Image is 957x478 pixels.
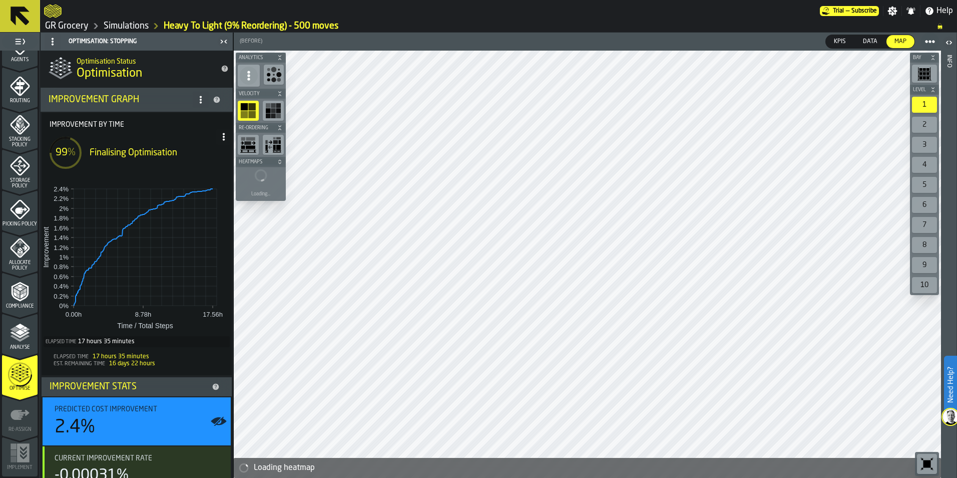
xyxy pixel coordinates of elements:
span: Optimisation: Stopping [69,38,137,45]
span: Compliance [2,304,38,309]
div: button-toolbar-undefined [910,195,939,215]
li: menu Agents [2,26,38,66]
text: 0% [59,302,69,310]
div: button-toolbar-undefined [910,255,939,275]
div: Loading heatmap [254,462,937,474]
li: menu Allocate Policy [2,231,38,272]
li: menu Routing [2,67,38,107]
div: button-toolbar-undefined [262,63,286,89]
label: button-toggle-Notifications [902,6,920,16]
span: Optimise [2,386,38,391]
text: 2.2% [54,195,69,202]
text: 17.56h [203,311,223,318]
div: 2.4% [55,417,95,437]
text: 0.6% [54,273,69,281]
a: link-to-/wh/i/e451d98b-95f6-4604-91ff-c80219f9c36d [45,21,89,32]
header: Info [941,33,956,478]
span: Heatmaps [237,159,275,165]
label: button-toggle-Show on Map [211,397,227,445]
label: Need Help? [945,357,956,413]
div: 17 hours 35 minutes [78,338,135,345]
div: button-toolbar-undefined [236,133,261,157]
span: % [68,148,76,158]
label: button-toggle-Open [942,35,956,53]
div: alert-Loading heatmap [234,458,941,478]
span: 16 days 22 hours [109,361,155,367]
div: button-toolbar-undefined [910,135,939,155]
text: 8.78h [135,311,152,318]
span: Implement [2,465,38,470]
div: 8 [912,237,937,253]
div: thumb [886,35,914,48]
text: 1.6% [54,224,69,232]
text: Improvement [42,227,50,268]
li: menu Compliance [2,273,38,313]
label: button-toggle-Settings [883,6,901,16]
li: menu Re-assign [2,396,38,436]
span: Re-Ordering [237,125,275,131]
div: thumb [826,35,854,48]
div: button-toolbar-undefined [910,63,939,85]
button: button- [910,85,939,95]
span: Current Improvement Rate [55,454,152,462]
div: Menu Subscription [820,6,879,16]
div: button-toolbar-undefined [910,215,939,235]
button: button- [910,53,939,63]
div: 1 [912,97,937,113]
li: menu Picking Policy [2,190,38,230]
svg: show Visits heatmap [265,103,281,119]
span: Re-assign [2,427,38,432]
text: 1.8% [54,214,69,222]
div: button-toolbar-undefined [236,99,261,123]
label: button-switch-multi-KPIs [825,35,854,49]
li: menu Optimise [2,355,38,395]
div: 2 [912,117,937,133]
div: 6 [912,197,937,213]
text: 2% [59,205,69,212]
div: button-toolbar-undefined [915,452,939,476]
a: link-to-/wh/i/e451d98b-95f6-4604-91ff-c80219f9c36d/pricing/ [820,6,879,16]
span: Predicted Cost Improvement [55,405,157,413]
div: 3 [912,137,937,153]
span: — [846,8,849,15]
div: thumb [855,35,885,48]
div: stat-Predicted Cost Improvement [43,397,231,445]
button: button- [236,53,286,63]
label: button-switch-multi-Data [854,35,886,49]
button: button- [236,89,286,99]
a: link-to-/wh/i/e451d98b-95f6-4604-91ff-c80219f9c36d [104,21,149,32]
div: button-toolbar-undefined [261,133,286,157]
svg: Reset zoom and position [919,456,935,472]
div: button-toolbar-undefined [910,275,939,295]
label: button-toggle-Help [920,5,957,17]
div: 9 [912,257,937,273]
svg: show applied reorders heatmap [265,137,281,153]
text: 1% [59,254,69,261]
label: Elapsed Time [46,339,76,345]
label: Title [42,113,232,129]
div: title-Optimisation [41,51,233,87]
span: Bay [911,55,928,61]
div: Loading... [251,191,270,197]
div: Finalising Optimisation [90,147,208,158]
span: Storage Policy [2,178,38,189]
span: Help [936,5,953,17]
div: 4 [912,157,937,173]
div: 5 [912,177,937,193]
text: 0.2% [54,293,69,300]
span: Trial [833,8,844,15]
label: button-toggle-Toggle Full Menu [2,35,38,49]
a: logo-header [44,2,62,20]
div: Improvement Stats [50,381,208,392]
div: 7 [912,217,937,233]
span: Elapsed Time [54,354,89,360]
span: Est. Remaining Time [54,361,105,367]
h2: Sub Title [77,56,213,66]
button: button- [236,123,286,133]
span: Picking Policy [2,221,38,227]
div: Title [55,405,223,413]
label: button-toggle-Close me [217,36,231,48]
span: Analytics [237,55,275,61]
div: button-toolbar-undefined [910,235,939,255]
text: 1.4% [54,234,69,242]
